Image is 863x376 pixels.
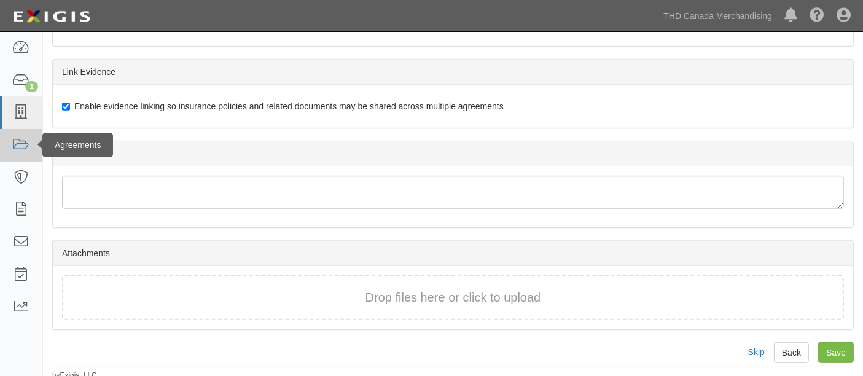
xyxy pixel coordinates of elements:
div: Agreements [42,133,113,157]
div: Attachments [53,241,853,266]
i: Help Center - Complianz [810,9,824,23]
div: Notes [53,141,853,166]
a: THD Canada Merchandising [657,4,778,28]
input: Save [818,342,854,363]
label: Enable evidence linking so insurance policies and related documents may be shared across multiple... [62,100,504,112]
img: logo-5460c22ac91f19d4615b14bd174203de0afe785f0fc80cf4dbbc73dc1793850b.png [9,6,94,28]
div: 1 [25,81,38,92]
a: Back [774,342,809,363]
input: Enable evidence linking so insurance policies and related documents may be shared across multiple... [62,103,70,111]
a: Skip [748,347,765,357]
button: Drop files here or click to upload [365,289,541,307]
div: Link Evidence [53,60,853,85]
